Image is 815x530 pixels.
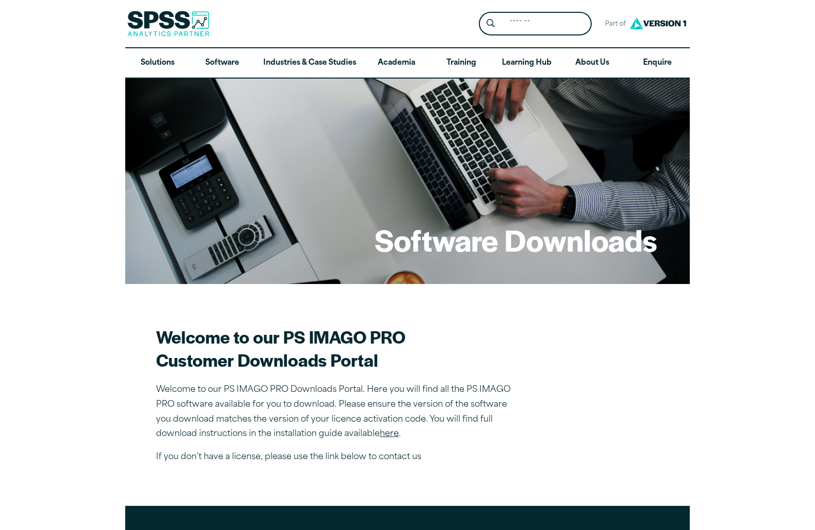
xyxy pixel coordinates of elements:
[375,220,657,260] h1: Software Downloads
[127,11,209,36] img: SPSS Analytics Partner
[190,48,255,78] a: Software
[600,17,627,32] span: Part of
[255,48,364,78] a: Industries & Case Studies
[627,14,689,33] img: Version1 Logo
[625,48,690,78] a: Enquire
[380,430,399,438] a: here
[429,48,494,78] a: Training
[156,325,515,371] h2: Welcome to our PS IMAGO PRO Customer Downloads Portal
[560,48,625,78] a: About Us
[364,48,429,78] a: Academia
[156,450,515,465] p: If you don’t have a license, please use the link below to contact us
[487,19,495,28] svg: Search magnifying glass icon
[479,12,592,36] form: Site Header Search Form
[481,14,500,33] button: Search magnifying glass icon
[125,48,690,78] nav: Desktop version of site main menu
[125,48,190,78] a: Solutions
[156,383,515,442] p: Welcome to our PS IMAGO PRO Downloads Portal. Here you will find all the PS IMAGO PRO software av...
[494,48,560,78] a: Learning Hub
